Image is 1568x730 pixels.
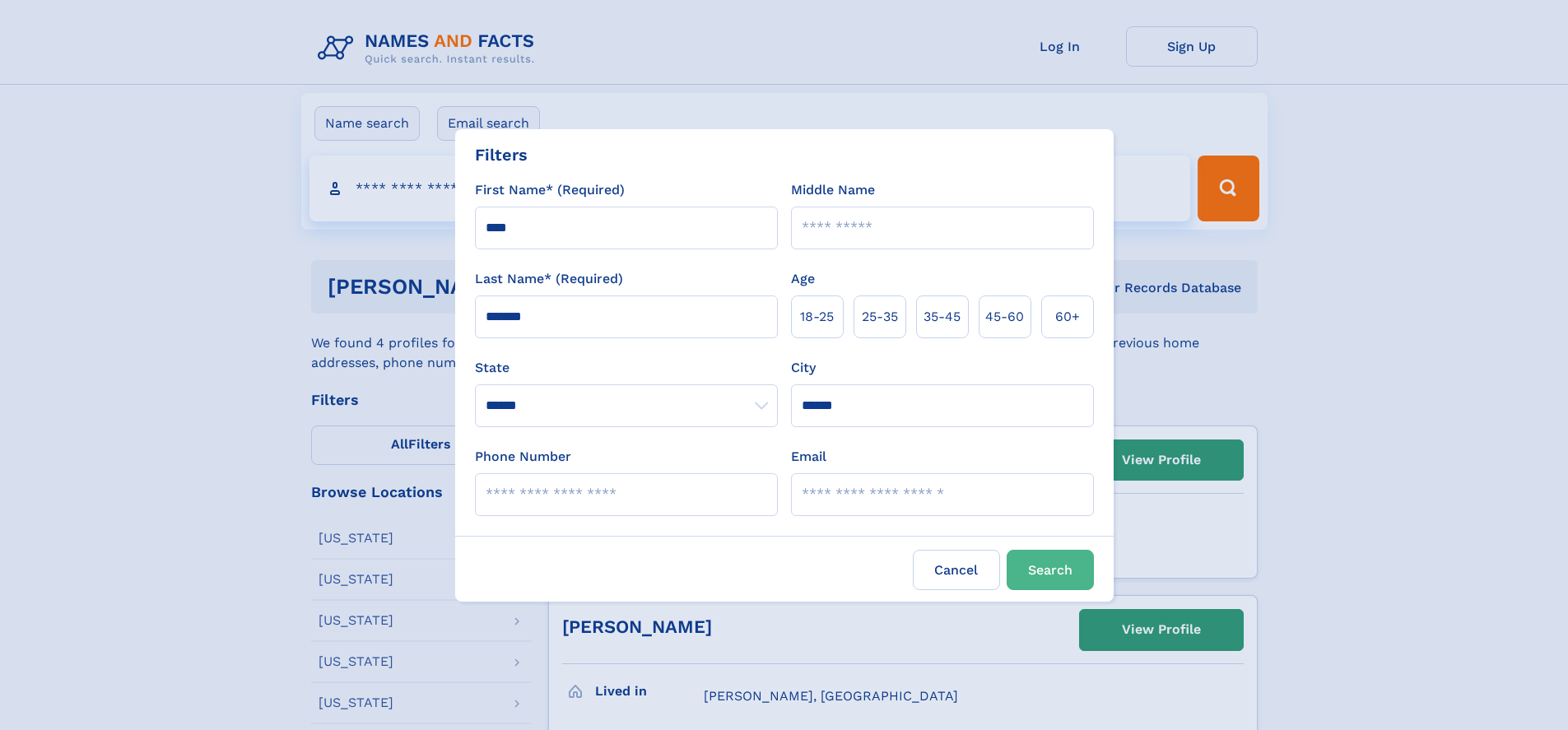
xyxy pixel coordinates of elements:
span: 60+ [1055,307,1080,327]
label: Last Name* (Required) [475,269,623,289]
label: State [475,358,778,378]
label: Cancel [913,550,1000,590]
span: 35‑45 [924,307,961,327]
label: Middle Name [791,180,875,200]
label: First Name* (Required) [475,180,625,200]
div: Filters [475,142,528,167]
span: 25‑35 [862,307,898,327]
label: Age [791,269,815,289]
span: 45‑60 [985,307,1024,327]
label: Phone Number [475,447,571,467]
span: 18‑25 [800,307,834,327]
label: City [791,358,816,378]
label: Email [791,447,826,467]
button: Search [1007,550,1094,590]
